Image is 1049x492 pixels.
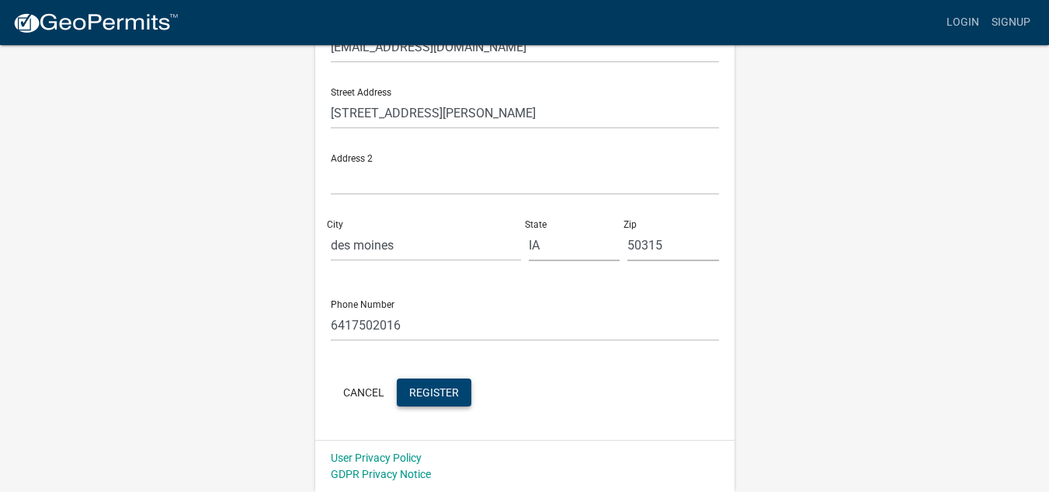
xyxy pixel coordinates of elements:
[331,468,431,480] a: GDPR Privacy Notice
[331,452,422,464] a: User Privacy Policy
[331,379,397,407] button: Cancel
[409,386,459,398] span: Register
[940,8,985,37] a: Login
[397,379,471,407] button: Register
[985,8,1037,37] a: Signup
